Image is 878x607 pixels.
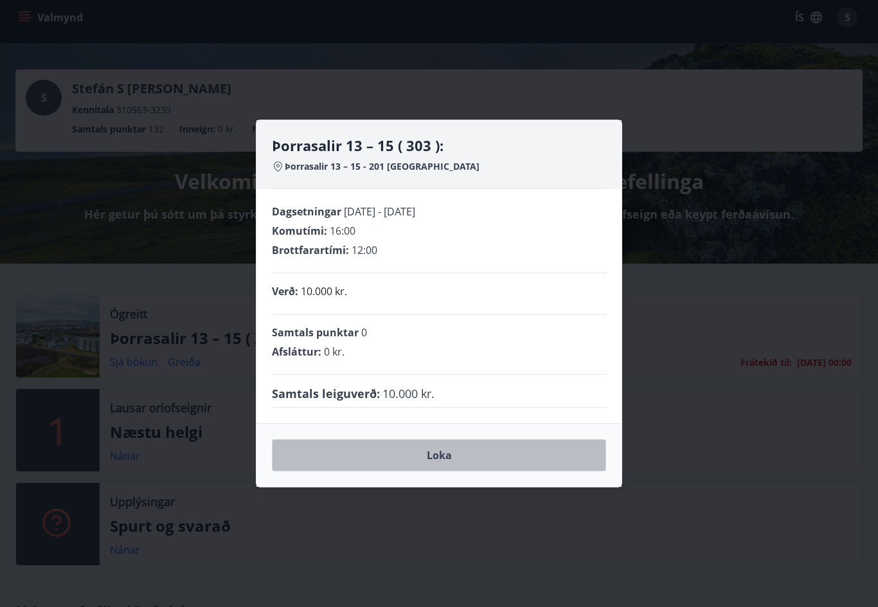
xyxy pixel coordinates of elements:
[272,224,327,238] span: Komutími :
[324,345,345,359] span: 0 kr.
[272,345,321,359] span: Afsláttur :
[382,385,435,402] span: 10.000 kr.
[361,325,367,340] span: 0
[272,243,349,257] span: Brottfarartími :
[272,439,606,471] button: Loka
[301,284,347,299] p: 10.000 kr.
[330,224,355,238] span: 16:00
[272,284,298,298] span: Verð :
[272,385,380,402] span: Samtals leiguverð :
[272,204,341,219] span: Dagsetningar
[352,243,377,257] span: 12:00
[272,325,359,340] span: Samtals punktar
[285,160,479,173] span: Þorrasalir 13 – 15 - 201 [GEOGRAPHIC_DATA]
[344,204,415,219] span: [DATE] - [DATE]
[272,136,606,155] h4: Þorrasalir 13 – 15 ( 303 ):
